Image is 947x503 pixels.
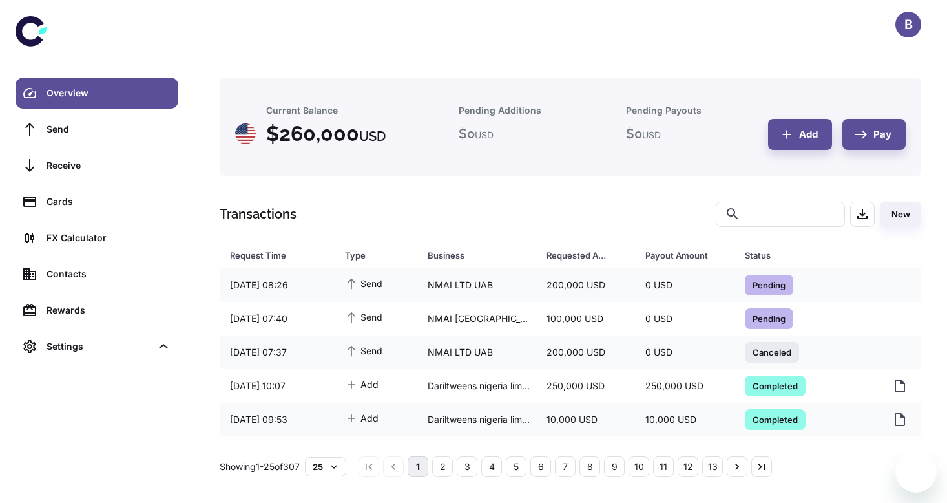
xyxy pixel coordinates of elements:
a: FX Calculator [16,222,178,253]
div: Receive [47,158,171,173]
a: Receive [16,150,178,181]
button: Go to page 10 [629,456,649,477]
a: Contacts [16,259,178,290]
h6: Pending Additions [459,103,541,118]
div: Settings [47,339,151,354]
span: Canceled [745,345,799,358]
div: 0 USD [635,306,734,331]
div: 100,000 USD [536,441,635,466]
span: Add [345,411,379,425]
div: Dariltweens nigeria limited [417,374,536,398]
button: Go to page 13 [702,456,723,477]
button: New [880,202,921,227]
span: Requested Amount [546,246,630,264]
div: 100,000 USD [635,441,734,466]
p: Showing 1-25 of 307 [220,460,300,474]
button: Pay [842,119,906,150]
button: Go to page 4 [481,456,502,477]
h4: $ 260,000 [266,118,386,149]
div: 10,000 USD [635,407,734,432]
div: Contacts [47,267,171,281]
button: B [895,12,921,37]
div: [DATE] 08:28 [220,441,335,466]
div: FX Calculator [47,231,171,245]
h1: Transactions [220,204,297,224]
div: 200,000 USD [536,340,635,365]
h6: Current Balance [266,103,338,118]
button: Go to page 3 [457,456,477,477]
div: 100,000 USD [536,306,635,331]
div: [DATE] 07:37 [220,340,335,365]
iframe: Button to launch messaging window, conversation in progress [895,451,937,493]
button: Go to page 11 [653,456,674,477]
span: Status [745,246,868,264]
button: Go to page 12 [678,456,698,477]
div: 250,000 USD [536,374,635,398]
div: NMAI [GEOGRAPHIC_DATA] [417,306,536,331]
div: NMAI LTD UAB [417,273,536,297]
span: Pending [745,312,793,325]
div: Rewards [47,303,171,317]
button: Go to last page [751,456,772,477]
button: page 1 [408,456,428,477]
button: Go to page 9 [604,456,625,477]
button: Go to page 5 [506,456,526,477]
span: Payout Amount [645,246,729,264]
div: [DATE] 09:53 [220,407,335,432]
div: 250,000 USD [635,374,734,398]
div: Overview [47,86,171,100]
div: [DATE] 07:40 [220,306,335,331]
div: [DATE] 08:26 [220,273,335,297]
span: Add [345,377,379,391]
div: 10,000 USD [536,407,635,432]
button: Go to page 8 [579,456,600,477]
div: NMAI LTD UAB [417,441,536,466]
span: USD [475,129,494,140]
div: Cards [47,195,171,209]
div: 200,000 USD [536,273,635,297]
span: Type [345,246,413,264]
div: NMAI LTD UAB [417,340,536,365]
a: Send [16,114,178,145]
span: Completed [745,412,806,425]
span: Send [345,276,382,290]
a: Rewards [16,295,178,326]
div: 0 USD [635,273,734,297]
button: 25 [305,457,346,476]
div: [DATE] 10:07 [220,374,335,398]
span: USD [359,129,386,144]
button: Go to page 7 [555,456,576,477]
div: Status [745,246,851,264]
span: Completed [745,379,806,392]
div: Dariltweens nigeria limited [417,407,536,432]
div: 0 USD [635,340,734,365]
span: Request Time [230,246,329,264]
nav: pagination navigation [357,456,774,477]
button: Go to page 6 [530,456,551,477]
span: Send [345,343,382,358]
div: Request Time [230,246,313,264]
h5: $ 0 [626,124,661,144]
div: Payout Amount [645,246,712,264]
div: Settings [16,331,178,362]
h5: $ 0 [459,124,494,144]
a: Overview [16,78,178,109]
div: Send [47,122,171,136]
button: Add [768,119,832,150]
div: Requested Amount [546,246,613,264]
button: Go to page 2 [432,456,453,477]
span: USD [642,129,661,140]
span: Pending [745,278,793,291]
h6: Pending Payouts [626,103,702,118]
a: Cards [16,186,178,217]
span: Send [345,310,382,324]
button: Go to next page [727,456,747,477]
div: Type [345,246,396,264]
